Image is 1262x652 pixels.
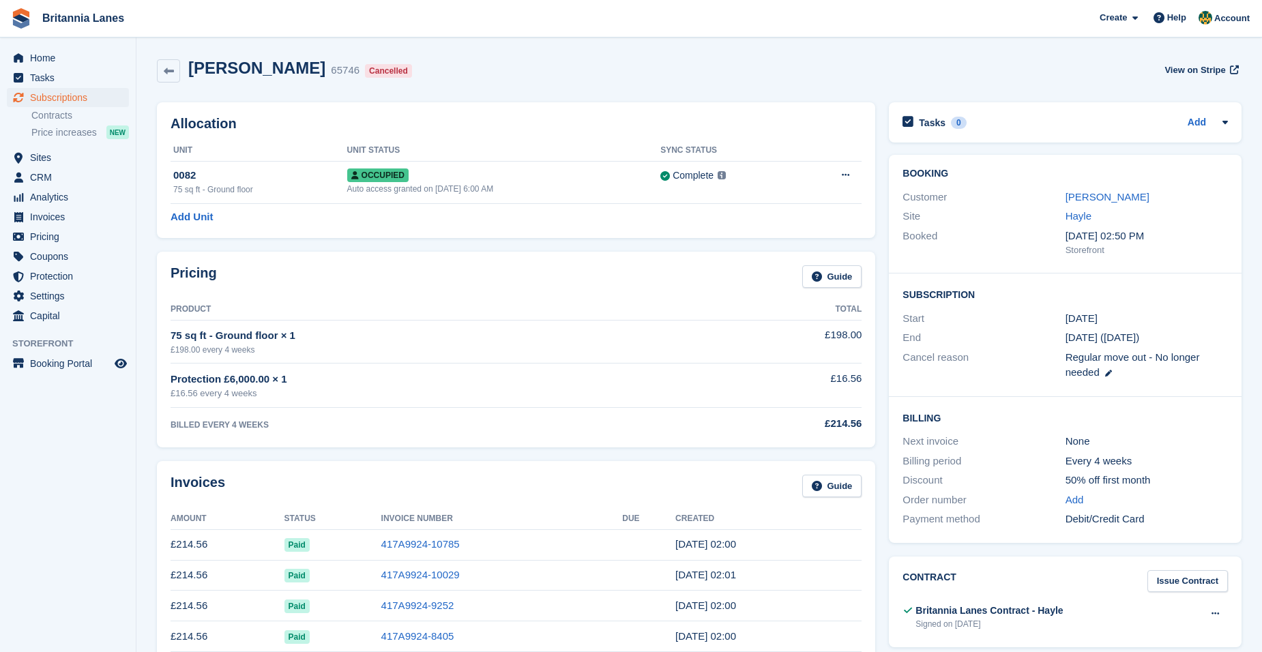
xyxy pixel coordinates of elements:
h2: Tasks [919,117,945,129]
td: £214.56 [171,591,284,621]
th: Due [622,508,675,530]
span: Paid [284,630,310,644]
span: Paid [284,599,310,613]
a: menu [7,354,129,373]
th: Unit Status [347,140,661,162]
div: £214.56 [704,416,862,432]
td: £214.56 [171,621,284,652]
div: Order number [903,492,1065,508]
span: View on Stripe [1164,63,1225,77]
span: Regular move out - No longer needed [1066,351,1200,379]
a: menu [7,188,129,207]
div: 75 sq ft - Ground floor × 1 [171,328,704,344]
img: stora-icon-8386f47178a22dfd0bd8f6a31ec36ba5ce8667c1dd55bd0f319d3a0aa187defe.svg [11,8,31,29]
th: Sync Status [660,140,800,162]
td: £198.00 [704,320,862,363]
a: Issue Contract [1147,570,1228,593]
h2: Invoices [171,475,225,497]
th: Product [171,299,704,321]
div: BILLED EVERY 4 WEEKS [171,419,704,431]
span: Paid [284,569,310,582]
span: Home [30,48,112,68]
span: Storefront [12,337,136,351]
a: menu [7,148,129,167]
span: Coupons [30,247,112,266]
div: Protection £6,000.00 × 1 [171,372,704,387]
time: 2025-06-23 01:00:04 UTC [675,599,736,611]
div: Storefront [1066,243,1228,257]
a: Price increases NEW [31,125,129,140]
div: Discount [903,473,1065,488]
div: 65746 [331,63,359,78]
a: Add [1066,492,1084,508]
div: Signed on [DATE] [915,618,1063,630]
div: Customer [903,190,1065,205]
a: Britannia Lanes [37,7,130,29]
span: Analytics [30,188,112,207]
a: View on Stripe [1159,59,1242,81]
img: Sarah Lane [1199,11,1212,25]
a: menu [7,168,129,187]
span: Capital [30,306,112,325]
a: Preview store [113,355,129,372]
span: CRM [30,168,112,187]
th: Total [704,299,862,321]
div: 0082 [173,168,347,183]
div: Booked [903,228,1065,257]
div: 75 sq ft - Ground floor [173,183,347,196]
div: 50% off first month [1066,473,1228,488]
a: [PERSON_NAME] [1066,191,1149,203]
time: 2025-08-18 01:00:11 UTC [675,538,736,550]
div: NEW [106,125,129,139]
div: Auto access granted on [DATE] 6:00 AM [347,183,661,195]
td: £214.56 [171,529,284,560]
a: menu [7,68,129,87]
th: Invoice Number [381,508,623,530]
h2: Contract [903,570,956,593]
span: Booking Portal [30,354,112,373]
span: Occupied [347,168,409,182]
div: Next invoice [903,434,1065,449]
div: £16.56 every 4 weeks [171,387,704,400]
a: 417A9924-8405 [381,630,454,642]
td: £16.56 [704,364,862,408]
div: End [903,330,1065,346]
td: £214.56 [171,560,284,591]
div: Site [903,209,1065,224]
div: Complete [673,168,714,183]
div: None [1066,434,1228,449]
h2: Subscription [903,287,1228,301]
a: 417A9924-10785 [381,538,460,550]
div: Cancel reason [903,350,1065,381]
div: Britannia Lanes Contract - Hayle [915,604,1063,618]
h2: Booking [903,168,1228,179]
h2: Pricing [171,265,217,288]
a: menu [7,207,129,226]
a: Add Unit [171,209,213,225]
div: Debit/Credit Card [1066,512,1228,527]
div: Every 4 weeks [1066,454,1228,469]
span: Price increases [31,126,97,139]
div: £198.00 every 4 weeks [171,344,704,356]
div: Billing period [903,454,1065,469]
div: 0 [951,117,967,129]
span: Pricing [30,227,112,246]
span: Protection [30,267,112,286]
a: menu [7,286,129,306]
a: menu [7,227,129,246]
span: Account [1214,12,1250,25]
img: icon-info-grey-7440780725fd019a000dd9b08b2336e03edf1995a4989e88bcd33f0948082b44.svg [718,171,726,179]
span: Sites [30,148,112,167]
th: Unit [171,140,347,162]
div: Cancelled [365,64,412,78]
a: menu [7,247,129,266]
span: Invoices [30,207,112,226]
div: Start [903,311,1065,327]
a: menu [7,306,129,325]
a: 417A9924-9252 [381,599,454,611]
time: 2025-05-26 01:00:22 UTC [675,630,736,642]
a: menu [7,88,129,107]
span: Help [1167,11,1186,25]
h2: Allocation [171,116,862,132]
span: [DATE] ([DATE]) [1066,331,1140,343]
